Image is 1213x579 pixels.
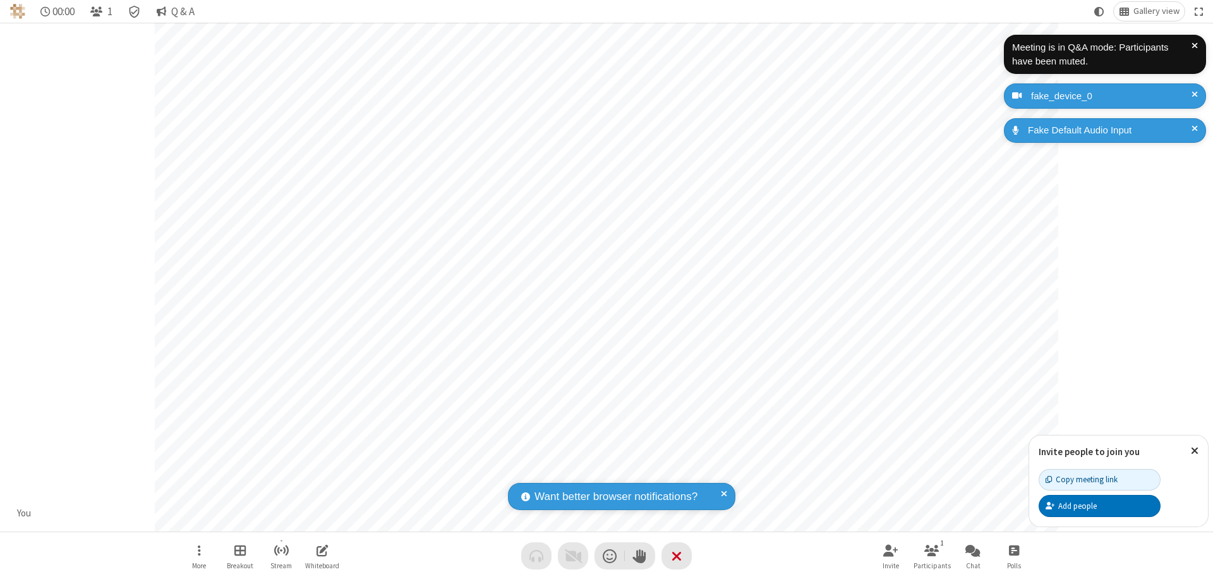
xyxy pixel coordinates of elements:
span: More [192,562,206,570]
button: Q & A [151,2,200,21]
span: Q & A [171,6,195,18]
span: Stream [270,562,292,570]
div: Timer [35,2,80,21]
div: Meeting is in Q&A mode: Participants have been muted. [1012,40,1192,69]
button: Open shared whiteboard [303,538,341,574]
button: Add people [1039,495,1161,516]
span: Polls [1007,562,1021,570]
button: Close popover [1181,436,1208,466]
label: Invite people to join you [1039,446,1140,458]
img: QA Selenium DO NOT DELETE OR CHANGE [10,4,25,19]
span: Want better browser notifications? [534,489,697,505]
span: 00:00 [52,6,75,18]
span: Breakout [227,562,253,570]
div: Meeting details Encryption enabled [123,2,147,21]
button: Open chat [954,538,992,574]
button: Open menu [180,538,218,574]
span: Invite [883,562,899,570]
button: Manage Breakout Rooms [221,538,259,574]
span: Chat [966,562,981,570]
div: Copy meeting link [1046,473,1118,485]
button: Open participant list [85,2,118,21]
span: 1 [107,6,112,18]
span: Gallery view [1133,6,1180,16]
button: Start streaming [262,538,300,574]
button: Open participant list [913,538,951,574]
button: Send a reaction [594,542,625,570]
button: Invite participants (⌘+Shift+I) [872,538,910,574]
button: Open poll [995,538,1033,574]
span: Participants [914,562,951,570]
button: Audio problem - check your Internet connection or call by phone [521,542,552,570]
div: fake_device_0 [1027,89,1197,104]
button: Video [558,542,588,570]
button: End or leave meeting [661,542,692,570]
div: You [13,506,36,521]
div: Fake Default Audio Input [1023,123,1197,138]
button: Raise hand [625,542,655,570]
button: Using system theme [1089,2,1109,21]
button: Fullscreen [1190,2,1209,21]
span: Whiteboard [305,562,339,570]
div: 1 [937,537,948,549]
button: Copy meeting link [1039,469,1161,491]
button: Change layout [1114,2,1185,21]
